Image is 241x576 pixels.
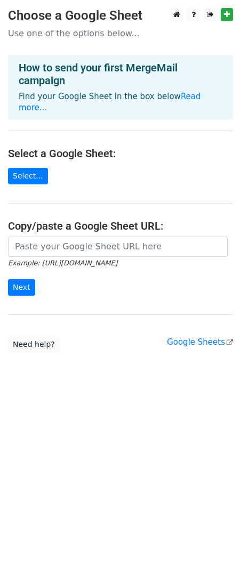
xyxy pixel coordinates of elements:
a: Google Sheets [167,337,233,347]
small: Example: [URL][DOMAIN_NAME] [8,259,117,267]
p: Use one of the options below... [8,28,233,39]
h3: Choose a Google Sheet [8,8,233,23]
p: Find your Google Sheet in the box below [19,91,222,113]
input: Next [8,279,35,296]
h4: Copy/paste a Google Sheet URL: [8,220,233,232]
a: Select... [8,168,48,184]
a: Read more... [19,92,201,112]
h4: How to send your first MergeMail campaign [19,61,222,87]
a: Need help? [8,336,60,353]
h4: Select a Google Sheet: [8,147,233,160]
input: Paste your Google Sheet URL here [8,237,228,257]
